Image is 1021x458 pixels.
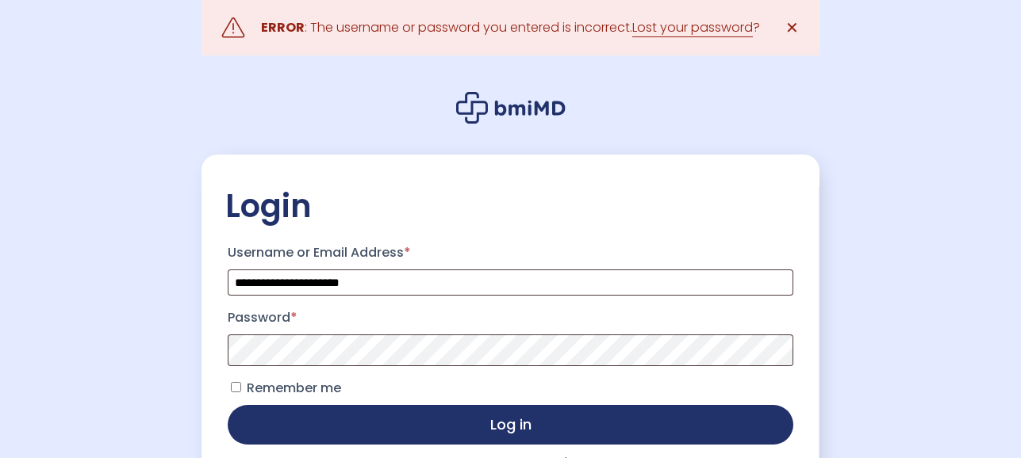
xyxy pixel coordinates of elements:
[261,17,760,39] div: : The username or password you entered is incorrect. ?
[228,305,793,330] label: Password
[785,17,799,39] span: ✕
[776,12,808,44] a: ✕
[225,186,796,226] h2: Login
[261,18,305,36] strong: ERROR
[231,382,241,392] input: Remember me
[632,18,753,37] a: Lost your password
[247,379,341,397] span: Remember me
[228,240,793,265] label: Username or Email Address
[228,405,793,445] button: Log in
